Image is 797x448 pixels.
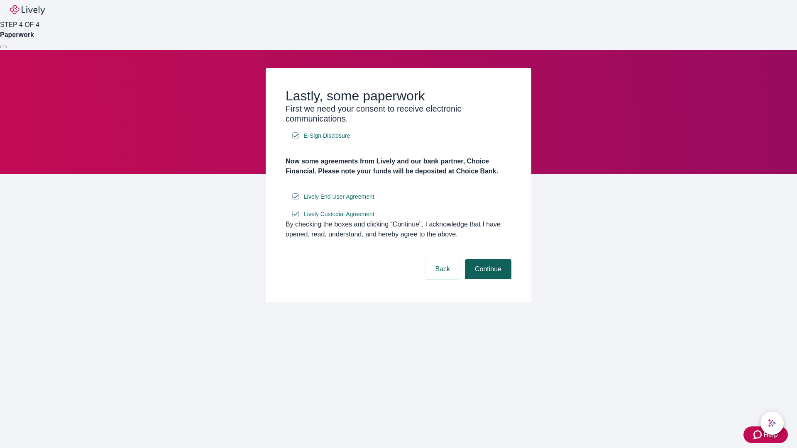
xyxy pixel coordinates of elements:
[286,104,511,124] h3: First we need your consent to receive electronic communications.
[753,430,763,440] svg: Zendesk support icon
[10,5,45,15] img: Lively
[304,131,350,140] span: E-Sign Disclosure
[763,430,778,440] span: Help
[743,426,788,443] button: Zendesk support iconHelp
[302,131,352,141] a: e-sign disclosure document
[286,219,511,239] div: By checking the boxes and clicking “Continue", I acknowledge that I have opened, read, understand...
[304,192,374,201] span: Lively End User Agreement
[302,192,376,202] a: e-sign disclosure document
[760,411,784,435] button: chat
[302,209,376,219] a: e-sign disclosure document
[425,259,460,279] button: Back
[768,419,776,427] svg: Lively AI Assistant
[286,88,511,104] h2: Lastly, some paperwork
[286,156,511,176] h4: Now some agreements from Lively and our bank partner, Choice Financial. Please note your funds wi...
[465,259,511,279] button: Continue
[304,210,374,219] span: Lively Custodial Agreement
